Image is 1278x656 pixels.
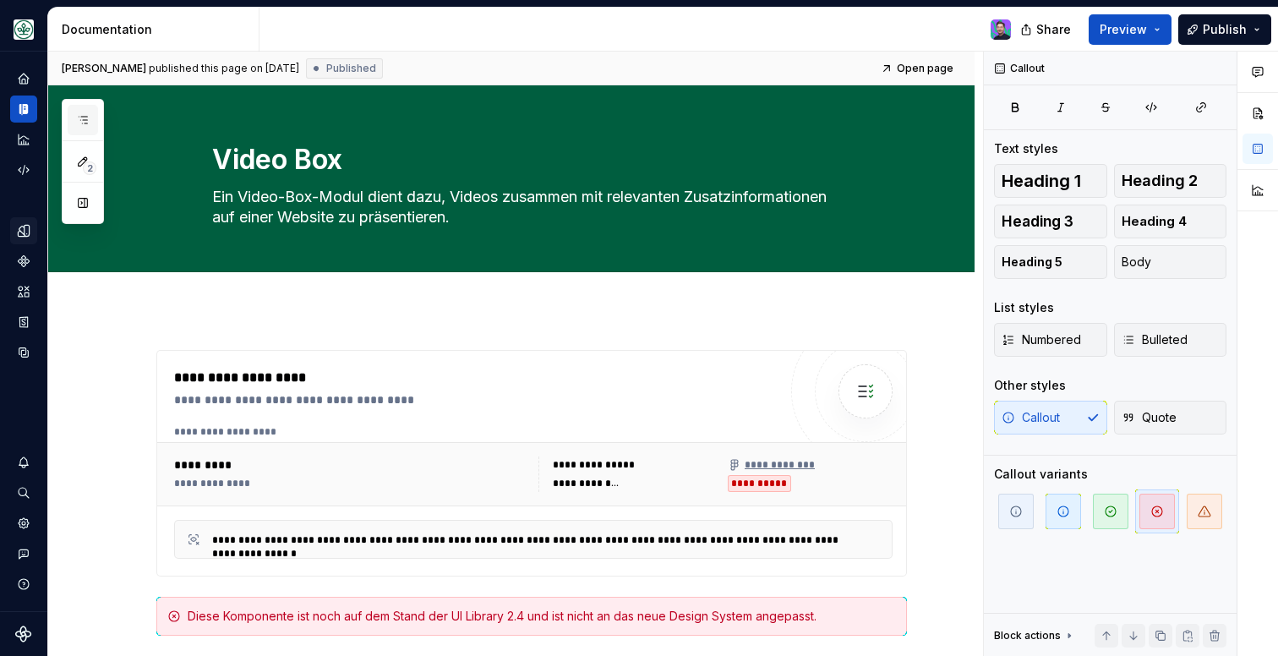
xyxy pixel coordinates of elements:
[10,540,37,567] button: Contact support
[897,62,953,75] span: Open page
[10,65,37,92] a: Home
[10,248,37,275] a: Components
[1122,331,1188,348] span: Bulleted
[10,156,37,183] a: Code automation
[994,299,1054,316] div: List styles
[876,57,961,80] a: Open page
[10,126,37,153] a: Analytics
[10,510,37,537] a: Settings
[10,96,37,123] a: Documentation
[1203,21,1247,38] span: Publish
[994,466,1088,483] div: Callout variants
[209,183,848,231] textarea: Ein Video-Box-Modul dient dazu, Videos zusammen mit relevanten Zusatzinformationen auf einer Webs...
[1002,331,1081,348] span: Numbered
[10,309,37,336] a: Storybook stories
[994,323,1107,357] button: Numbered
[994,205,1107,238] button: Heading 3
[10,339,37,366] a: Data sources
[1002,254,1062,271] span: Heading 5
[1002,213,1073,230] span: Heading 3
[994,624,1076,648] div: Block actions
[14,19,34,40] img: df5db9ef-aba0-4771-bf51-9763b7497661.png
[1122,254,1151,271] span: Body
[1100,21,1147,38] span: Preview
[1012,14,1082,45] button: Share
[83,161,96,175] span: 2
[15,626,32,642] svg: Supernova Logo
[1122,213,1187,230] span: Heading 4
[1114,164,1227,198] button: Heading 2
[62,21,252,38] div: Documentation
[209,139,848,180] textarea: Video Box
[1114,205,1227,238] button: Heading 4
[1114,401,1227,435] button: Quote
[326,62,376,75] span: Published
[994,377,1066,394] div: Other styles
[994,245,1107,279] button: Heading 5
[1122,172,1198,189] span: Heading 2
[1114,245,1227,279] button: Body
[1036,21,1071,38] span: Share
[149,62,299,75] div: published this page on [DATE]
[1122,409,1177,426] span: Quote
[188,608,896,625] div: Diese Komponente ist noch auf dem Stand der UI Library 2.4 und ist nicht an das neue Design Syste...
[62,62,146,75] span: [PERSON_NAME]
[10,449,37,476] button: Notifications
[1002,172,1081,189] span: Heading 1
[1178,14,1271,45] button: Publish
[1114,323,1227,357] button: Bulleted
[994,140,1058,157] div: Text styles
[994,629,1061,642] div: Block actions
[10,479,37,506] button: Search ⌘K
[991,19,1011,40] img: Samuel
[10,217,37,244] a: Design tokens
[10,278,37,305] a: Assets
[994,164,1107,198] button: Heading 1
[1089,14,1171,45] button: Preview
